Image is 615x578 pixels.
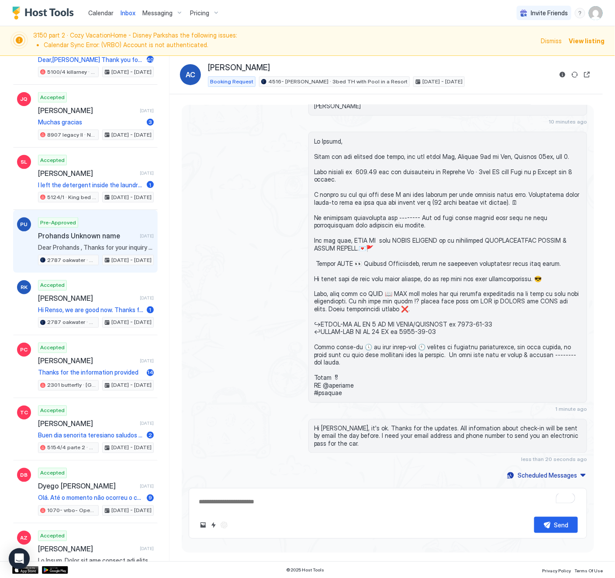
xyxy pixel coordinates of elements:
span: [PERSON_NAME] [208,63,270,73]
span: 4516- [PERSON_NAME] · 3bed TH with Pool in a Resort [268,78,408,86]
span: [PERSON_NAME] [38,294,136,303]
span: [DATE] [140,170,154,176]
span: Accepted [40,407,65,415]
span: Prohands Unknown name [38,231,136,240]
span: 9 [149,495,152,501]
span: 3 [149,119,152,125]
span: 40 [147,56,154,63]
span: AZ [21,534,28,542]
span: Accepted [40,93,65,101]
span: Inbox [121,9,135,17]
div: User profile [589,6,603,20]
a: Terms Of Use [574,565,603,575]
li: Calendar Sync Error: (VRBO) Account is not authenticated. [44,41,536,49]
span: PU [21,220,28,228]
span: Olá. Até o momento não ocorreu o cancelamento da reserva. Nunca passei por uma situação dessas e ... [38,494,143,502]
span: SL [21,158,28,166]
span: Accepted [40,532,65,540]
div: View listing [569,36,605,45]
span: 2787 oakwater · Disney Friends -2 beds 2bths [47,256,97,264]
span: [DATE] - [DATE] [111,256,152,264]
span: [DATE] [140,546,154,552]
span: 2 [149,432,152,439]
span: 10 minutes ago [549,118,587,125]
span: [DATE] - [DATE] [111,193,152,201]
span: 2301 butterfly · [GEOGRAPHIC_DATA] Condo Near Disney [47,382,97,389]
span: Messaging [142,9,173,17]
span: TC [20,409,28,416]
span: Calendar [88,9,114,17]
span: Booking Request [210,78,253,86]
a: Host Tools Logo [12,7,78,20]
span: 1 [149,182,152,188]
span: 5154/4 parte 2 · Double Nest Retreat Mickey [47,444,97,452]
span: JQ [21,95,28,103]
button: Open reservation [582,69,592,80]
span: Pricing [190,9,209,17]
span: © 2025 Host Tools [286,567,324,573]
span: Accepted [40,156,65,164]
span: Lo Ipsum, Dolor sit ame consect adi elits, doe tem incid Utl, Etdolor 92ma al Eni, Adminim 97ve, ... [38,557,154,565]
span: 1070- vrbo- Open and Spacious 3BR/2.5BA [47,507,97,515]
div: Send [554,520,569,530]
span: DB [21,471,28,479]
a: Privacy Policy [542,565,571,575]
span: [DATE] [140,233,154,239]
span: [DATE] [140,296,154,301]
span: Invite Friends [531,9,568,17]
span: [DATE] [140,421,154,427]
textarea: To enrich screen reader interactions, please activate Accessibility in Grammarly extension settings [198,494,578,510]
span: [DATE] - [DATE] [111,507,152,515]
a: App Store [12,566,38,574]
span: PC [21,346,28,354]
span: Thanks for the information provided [38,369,143,377]
span: [PERSON_NAME] [38,545,136,554]
span: [DATE] - [DATE] [111,382,152,389]
button: Send [534,517,578,533]
button: Scheduled Messages [506,469,587,481]
span: Dyego [PERSON_NAME] [38,482,136,491]
span: Privacy Policy [542,568,571,573]
span: [DATE] - [DATE] [422,78,463,86]
span: Accepted [40,282,65,289]
div: Dismiss [541,36,562,45]
span: Terms Of Use [574,568,603,573]
span: [PERSON_NAME] [38,420,136,428]
span: I left the detergent inside the laundry room [38,181,143,189]
span: 14 [147,369,153,376]
span: Pre-Approved [40,219,76,227]
a: Google Play Store [42,566,68,574]
div: menu [575,8,585,18]
span: 2787 oakwater · Disney Friends -2 beds 2bths [47,319,97,327]
span: 5124/1 · King bed priv/bath. Disney [47,193,97,201]
span: [DATE] - [DATE] [111,444,152,452]
button: Quick reply [208,520,219,530]
span: [DATE] - [DATE] [111,131,152,139]
span: Buen dia senorita teresiano saludos cordiales si puedes enviar paquetes a una dirección que te da... [38,432,143,440]
span: [DATE] - [DATE] [111,319,152,327]
span: [DATE] [140,108,154,114]
button: Sync reservation [570,69,580,80]
div: Open Intercom Messenger [9,548,30,569]
span: Accepted [40,469,65,477]
span: 1 minute ago [555,406,587,412]
div: Scheduled Messages [518,471,577,480]
span: AC [186,69,195,80]
span: [DATE] [140,484,154,489]
span: [DATE] [140,358,154,364]
span: [PERSON_NAME] [38,106,136,115]
span: 3150 part 2 · Cozy VacationHome - Disney Parks has the following issues: [33,31,536,50]
span: 1 [149,307,152,313]
span: Lo Ipsumd, Sitam con adi elitsed doe tempo, inc utl etdol Mag, Aliquae 9ad mi Ven, Quisnos 05ex, ... [314,138,581,397]
span: Muchas gracias [38,118,143,126]
a: Calendar [88,8,114,17]
span: less than 20 seconds ago [521,456,587,462]
span: [DATE] - [DATE] [111,68,152,76]
span: Dear Prohands , Thanks for your inquiry about my vacation rental. The property is available from ... [38,244,154,251]
button: Reservation information [557,69,568,80]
